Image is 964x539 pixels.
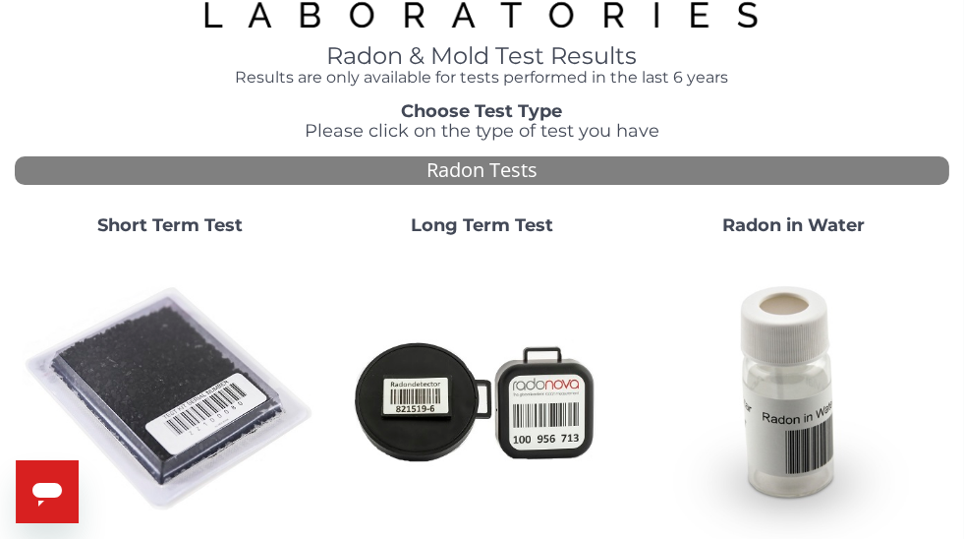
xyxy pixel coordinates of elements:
[201,69,763,87] h4: Results are only available for tests performed in the last 6 years
[722,214,865,236] strong: Radon in Water
[15,156,949,185] div: Radon Tests
[402,100,563,122] strong: Choose Test Type
[201,43,763,69] h1: Radon & Mold Test Results
[305,120,659,142] span: Please click on the type of test you have
[16,460,79,523] iframe: Button to launch messaging window
[97,214,243,236] strong: Short Term Test
[411,214,553,236] strong: Long Term Test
